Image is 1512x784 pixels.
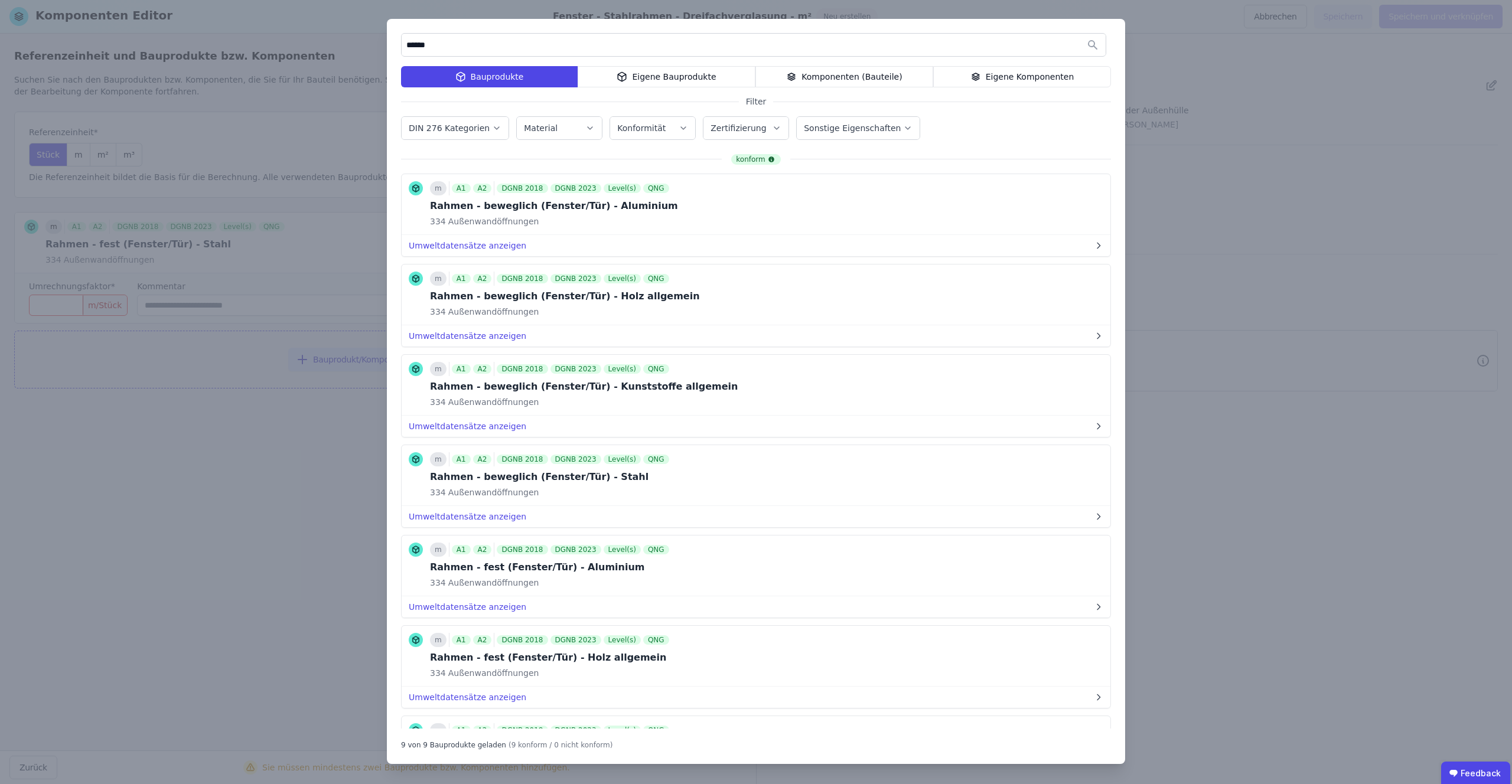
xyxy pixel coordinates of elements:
[402,506,1110,527] button: Umweltdatensätze anzeigen
[430,577,446,589] span: 334
[610,117,695,139] button: Konformität
[643,635,669,645] div: QNG
[430,560,672,574] div: Rahmen - fest (Fenster/Tür) - Aluminium
[446,215,539,227] span: Außenwandöffnungen
[509,736,613,750] div: (9 konform / 0 nicht konform)
[550,455,601,464] div: DGNB 2023
[430,396,446,408] span: 334
[402,687,1110,708] button: Umweltdatensätze anzeigen
[430,667,446,679] span: 334
[703,117,788,139] button: Zertifizierung
[430,651,672,665] div: Rahmen - fest (Fenster/Tür) - Holz allgemein
[550,184,601,193] div: DGNB 2023
[452,364,471,374] div: A1
[550,545,601,554] div: DGNB 2023
[430,633,447,647] div: m
[430,306,446,318] span: 334
[550,726,601,735] div: DGNB 2023
[430,380,738,394] div: Rahmen - beweglich (Fenster/Tür) - Kunststoffe allgemein
[430,723,447,737] div: m
[524,123,560,133] label: Material
[550,364,601,374] div: DGNB 2023
[497,274,548,283] div: DGNB 2018
[452,545,471,554] div: A1
[446,396,539,408] span: Außenwandöffnungen
[604,545,641,554] div: Level(s)
[550,635,601,645] div: DGNB 2023
[430,486,446,498] span: 334
[643,726,669,735] div: QNG
[497,455,548,464] div: DGNB 2018
[604,364,641,374] div: Level(s)
[430,215,446,227] span: 334
[473,455,492,464] div: A2
[473,635,492,645] div: A2
[446,577,539,589] span: Außenwandöffnungen
[473,364,492,374] div: A2
[497,364,548,374] div: DGNB 2018
[473,274,492,283] div: A2
[430,543,447,557] div: m
[804,123,903,133] label: Sonstige Eigenschaften
[430,452,447,466] div: m
[402,596,1110,618] button: Umweltdatensätze anzeigen
[473,545,492,554] div: A2
[430,289,700,303] div: Rahmen - beweglich (Fenster/Tür) - Holz allgemein
[430,362,447,376] div: m
[755,66,933,87] div: Komponenten (Bauteile)
[402,235,1110,256] button: Umweltdatensätze anzeigen
[452,726,471,735] div: A1
[739,96,774,107] span: Filter
[643,274,669,283] div: QNG
[604,455,641,464] div: Level(s)
[933,66,1111,87] div: Eigene Komponenten
[402,117,509,139] button: DIN 276 Kategorien
[497,545,548,554] div: DGNB 2018
[473,726,492,735] div: A2
[473,184,492,193] div: A2
[401,736,506,750] div: 9 von 9 Bauprodukte geladen
[430,470,672,484] div: Rahmen - beweglich (Fenster/Tür) - Stahl
[617,123,668,133] label: Konformität
[446,667,539,679] span: Außenwandöffnungen
[550,274,601,283] div: DGNB 2023
[452,455,471,464] div: A1
[797,117,920,139] button: Sonstige Eigenschaften
[517,117,602,139] button: Material
[452,274,471,283] div: A1
[446,306,539,318] span: Außenwandöffnungen
[430,272,447,286] div: m
[452,635,471,645] div: A1
[402,325,1110,347] button: Umweltdatensätze anzeigen
[643,455,669,464] div: QNG
[604,274,641,283] div: Level(s)
[604,726,641,735] div: Level(s)
[446,486,539,498] span: Außenwandöffnungen
[604,184,641,193] div: Level(s)
[497,726,548,735] div: DGNB 2018
[643,184,669,193] div: QNG
[578,66,755,87] div: Eigene Bauprodukte
[497,635,548,645] div: DGNB 2018
[409,123,492,133] label: DIN 276 Kategorien
[643,545,669,554] div: QNG
[430,181,447,195] div: m
[401,66,578,87] div: Bauprodukte
[711,123,768,133] label: Zertifizierung
[430,199,678,213] div: Rahmen - beweglich (Fenster/Tür) - Aluminium
[452,184,471,193] div: A1
[497,184,548,193] div: DGNB 2018
[604,635,641,645] div: Level(s)
[402,416,1110,437] button: Umweltdatensätze anzeigen
[731,154,780,165] div: konform
[643,364,669,374] div: QNG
